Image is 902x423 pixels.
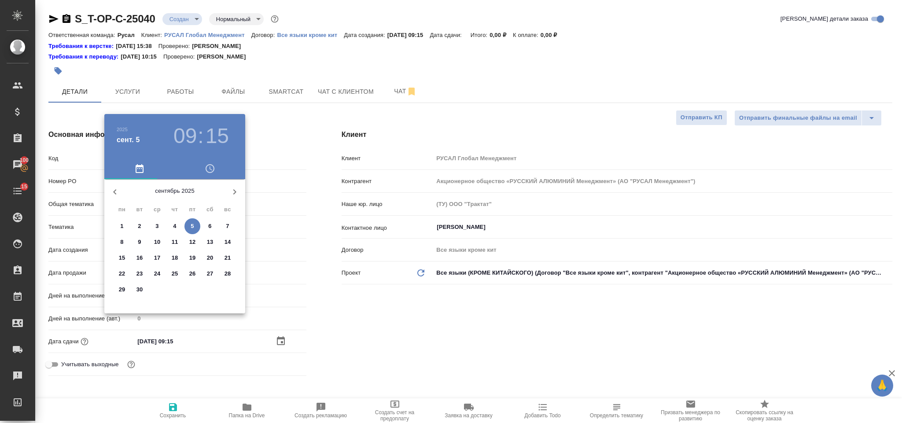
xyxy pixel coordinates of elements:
button: 3 [149,218,165,234]
p: 15 [119,254,125,262]
p: 27 [207,269,214,278]
p: 20 [207,254,214,262]
button: 2 [132,218,147,234]
button: 15 [206,124,229,148]
button: 24 [149,266,165,282]
button: 19 [184,250,200,266]
p: 16 [136,254,143,262]
button: 26 [184,266,200,282]
p: 22 [119,269,125,278]
h3: : [198,124,203,148]
button: 6 [202,218,218,234]
span: вт [132,205,147,214]
span: пн [114,205,130,214]
p: 19 [189,254,196,262]
p: 21 [225,254,231,262]
button: 5 [184,218,200,234]
p: 9 [138,238,141,246]
p: 23 [136,269,143,278]
p: 30 [136,285,143,294]
span: сб [202,205,218,214]
button: 30 [132,282,147,298]
p: 24 [154,269,161,278]
button: сент. 5 [117,135,140,145]
button: 28 [220,266,236,282]
p: 3 [155,222,158,231]
button: 13 [202,234,218,250]
p: 1 [120,222,123,231]
p: 17 [154,254,161,262]
button: 16 [132,250,147,266]
p: 18 [172,254,178,262]
button: 20 [202,250,218,266]
p: 14 [225,238,231,246]
button: 7 [220,218,236,234]
button: 29 [114,282,130,298]
button: 25 [167,266,183,282]
button: 10 [149,234,165,250]
button: 21 [220,250,236,266]
button: 9 [132,234,147,250]
p: 10 [154,238,161,246]
p: 26 [189,269,196,278]
button: 17 [149,250,165,266]
span: пт [184,205,200,214]
button: 14 [220,234,236,250]
p: 12 [189,238,196,246]
p: 4 [173,222,176,231]
p: сентябрь 2025 [125,187,224,195]
button: 18 [167,250,183,266]
button: 15 [114,250,130,266]
button: 12 [184,234,200,250]
button: 11 [167,234,183,250]
p: 2 [138,222,141,231]
p: 13 [207,238,214,246]
p: 6 [208,222,211,231]
button: 23 [132,266,147,282]
p: 29 [119,285,125,294]
button: 22 [114,266,130,282]
button: 1 [114,218,130,234]
button: 2025 [117,127,128,132]
p: 11 [172,238,178,246]
p: 28 [225,269,231,278]
p: 8 [120,238,123,246]
button: 4 [167,218,183,234]
p: 5 [191,222,194,231]
span: вс [220,205,236,214]
p: 7 [226,222,229,231]
span: чт [167,205,183,214]
button: 09 [173,124,197,148]
button: 27 [202,266,218,282]
p: 25 [172,269,178,278]
button: 8 [114,234,130,250]
span: ср [149,205,165,214]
